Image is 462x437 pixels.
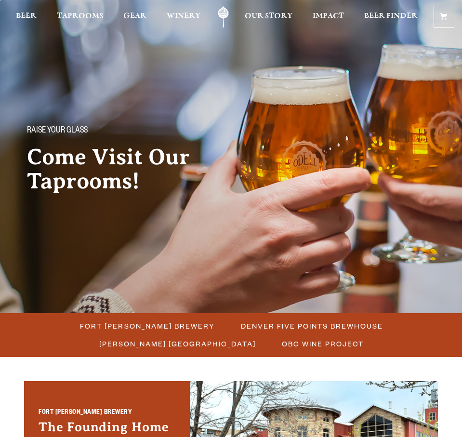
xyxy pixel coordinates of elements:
[364,6,418,28] a: Beer Finder
[245,6,292,28] a: Our Story
[16,12,37,20] span: Beer
[75,319,220,333] a: Fort [PERSON_NAME] Brewery
[16,6,37,28] a: Beer
[80,319,215,333] span: Fort [PERSON_NAME] Brewery
[167,6,200,28] a: Winery
[276,337,369,351] a: OBC Wine Project
[27,125,88,137] span: Raise your glass
[282,337,364,351] span: OBC Wine Project
[57,6,103,28] a: Taprooms
[93,337,261,351] a: [PERSON_NAME] [GEOGRAPHIC_DATA]
[241,319,383,333] span: Denver Five Points Brewhouse
[313,6,344,28] a: Impact
[167,12,200,20] span: Winery
[27,145,235,193] h2: Come Visit Our Taprooms!
[245,12,292,20] span: Our Story
[235,319,388,333] a: Denver Five Points Brewhouse
[39,408,175,419] h2: Fort [PERSON_NAME] Brewery
[57,12,103,20] span: Taprooms
[364,12,418,20] span: Beer Finder
[313,12,344,20] span: Impact
[211,6,236,28] a: Odell Home
[99,337,256,351] span: [PERSON_NAME] [GEOGRAPHIC_DATA]
[123,6,146,28] a: Gear
[123,12,146,20] span: Gear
